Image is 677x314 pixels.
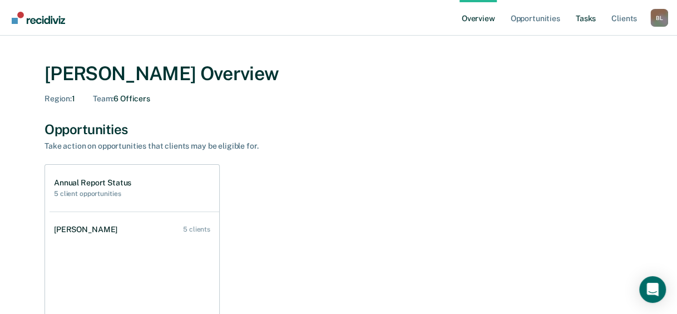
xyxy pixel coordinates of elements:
a: [PERSON_NAME] 5 clients [50,214,219,246]
div: 5 clients [183,225,210,233]
div: [PERSON_NAME] Overview [45,62,632,85]
div: Take action on opportunities that clients may be eligible for. [45,141,434,151]
div: 1 [45,94,75,104]
h1: Annual Report Status [54,178,131,188]
div: Open Intercom Messenger [639,276,666,303]
span: Team : [93,94,113,103]
h2: 5 client opportunities [54,190,131,198]
div: [PERSON_NAME] [54,225,122,234]
div: 6 Officers [93,94,150,104]
div: B L [650,9,668,27]
span: Region : [45,94,72,103]
div: Opportunities [45,121,632,138]
img: Recidiviz [12,12,65,24]
button: Profile dropdown button [650,9,668,27]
